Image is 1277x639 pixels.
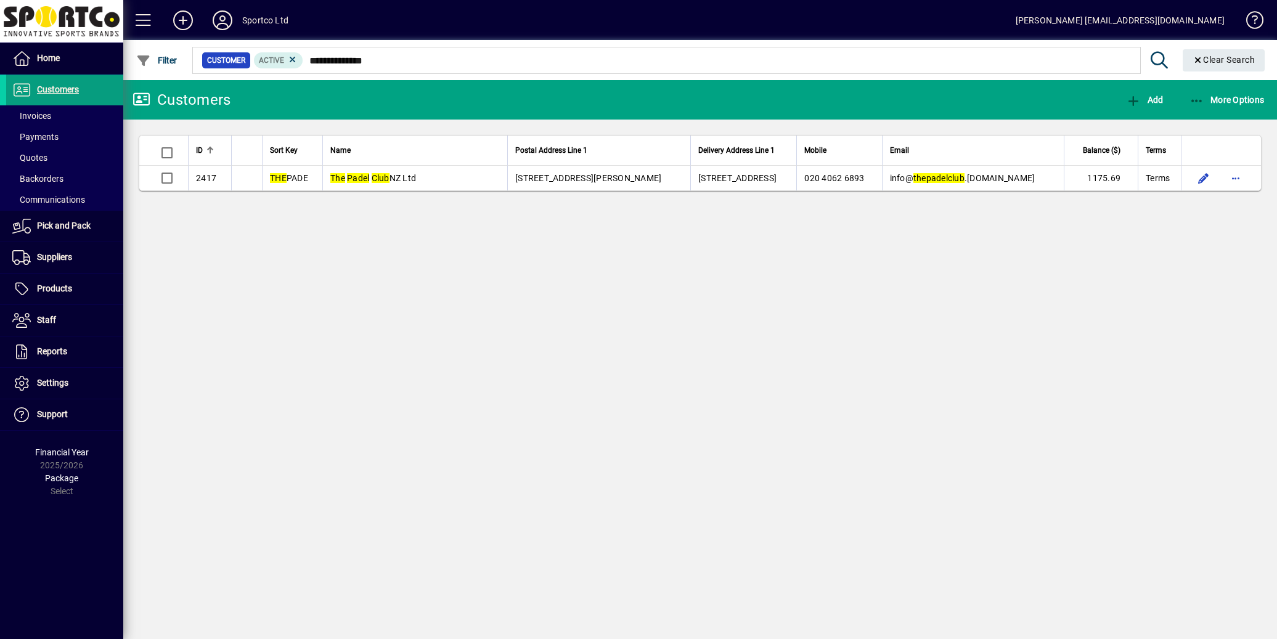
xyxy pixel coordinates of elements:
[1194,168,1214,188] button: Edit
[913,173,926,183] em: the
[35,447,89,457] span: Financial Year
[372,173,390,183] em: Club
[37,409,68,419] span: Support
[330,173,416,183] span: NZ Ltd
[1016,10,1225,30] div: [PERSON_NAME] [EMAIL_ADDRESS][DOMAIN_NAME]
[37,221,91,230] span: Pick and Pack
[6,43,123,74] a: Home
[6,336,123,367] a: Reports
[207,54,245,67] span: Customer
[12,153,47,163] span: Quotes
[196,173,216,183] span: 2417
[254,52,303,68] mat-chip: Activation Status: Active
[1126,95,1163,105] span: Add
[1189,95,1265,105] span: More Options
[6,399,123,430] a: Support
[270,173,287,183] em: THE
[515,173,661,183] span: [STREET_ADDRESS][PERSON_NAME]
[133,49,181,71] button: Filter
[37,84,79,94] span: Customers
[6,189,123,210] a: Communications
[804,173,864,183] span: 020 4062 6893
[1183,49,1265,71] button: Clear
[1123,89,1166,111] button: Add
[12,111,51,121] span: Invoices
[133,90,231,110] div: Customers
[12,195,85,205] span: Communications
[270,144,298,157] span: Sort Key
[6,105,123,126] a: Invoices
[1083,144,1120,157] span: Balance ($)
[37,252,72,262] span: Suppliers
[6,274,123,304] a: Products
[6,126,123,147] a: Payments
[804,144,874,157] div: Mobile
[698,173,777,183] span: [STREET_ADDRESS]
[6,168,123,189] a: Backorders
[698,144,775,157] span: Delivery Address Line 1
[6,242,123,273] a: Suppliers
[804,144,826,157] span: Mobile
[163,9,203,31] button: Add
[196,144,203,157] span: ID
[948,173,965,183] em: club
[890,144,1056,157] div: Email
[6,211,123,242] a: Pick and Pack
[1072,144,1132,157] div: Balance ($)
[1146,144,1166,157] span: Terms
[37,315,56,325] span: Staff
[890,144,909,157] span: Email
[37,346,67,356] span: Reports
[203,9,242,31] button: Profile
[330,144,500,157] div: Name
[1226,168,1246,188] button: More options
[890,173,1035,183] span: info@ .[DOMAIN_NAME]
[12,174,63,184] span: Backorders
[926,173,948,183] em: padel
[6,368,123,399] a: Settings
[1237,2,1262,43] a: Knowledge Base
[136,55,177,65] span: Filter
[45,473,78,483] span: Package
[196,144,224,157] div: ID
[1186,89,1268,111] button: More Options
[37,283,72,293] span: Products
[330,144,351,157] span: Name
[37,378,68,388] span: Settings
[6,147,123,168] a: Quotes
[242,10,288,30] div: Sportco Ltd
[37,53,60,63] span: Home
[515,144,587,157] span: Postal Address Line 1
[1193,55,1255,65] span: Clear Search
[1064,166,1138,190] td: 1175.69
[330,173,345,183] em: The
[1146,172,1170,184] span: Terms
[12,132,59,142] span: Payments
[347,173,369,183] em: Padel
[6,305,123,336] a: Staff
[259,56,284,65] span: Active
[270,173,308,183] span: PADE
